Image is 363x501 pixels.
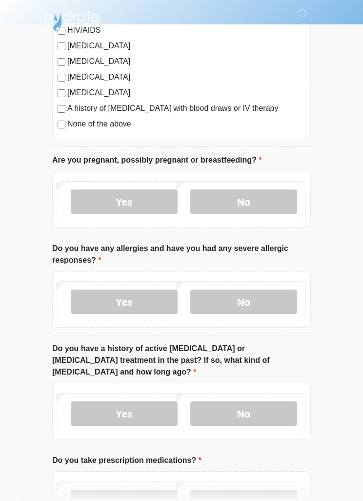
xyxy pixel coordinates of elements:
label: Do you have a history of active [MEDICAL_DATA] or [MEDICAL_DATA] treatment in the past? If so, wh... [52,343,311,378]
label: Yes [71,290,178,314]
label: No [190,401,297,426]
label: Are you pregnant, possibly pregnant or breastfeeding? [52,154,262,166]
label: No [190,189,297,214]
label: [MEDICAL_DATA] [67,40,305,52]
label: Do you have any allergies and have you had any severe allergic responses? [52,243,311,266]
img: Hydrate IV Bar - Scottsdale Logo [42,7,101,32]
label: None of the above [67,118,305,130]
label: [MEDICAL_DATA] [67,71,305,83]
label: Yes [71,189,178,214]
label: Yes [71,401,178,426]
label: [MEDICAL_DATA] [67,56,305,67]
input: [MEDICAL_DATA] [58,58,65,66]
label: A history of [MEDICAL_DATA] with blood draws or IV therapy [67,103,305,114]
input: [MEDICAL_DATA] [58,74,65,82]
label: No [190,290,297,314]
input: [MEDICAL_DATA] [58,42,65,50]
input: [MEDICAL_DATA] [58,89,65,97]
label: Do you take prescription medications? [52,455,202,466]
input: A history of [MEDICAL_DATA] with blood draws or IV therapy [58,105,65,113]
input: None of the above [58,121,65,128]
label: [MEDICAL_DATA] [67,87,305,99]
